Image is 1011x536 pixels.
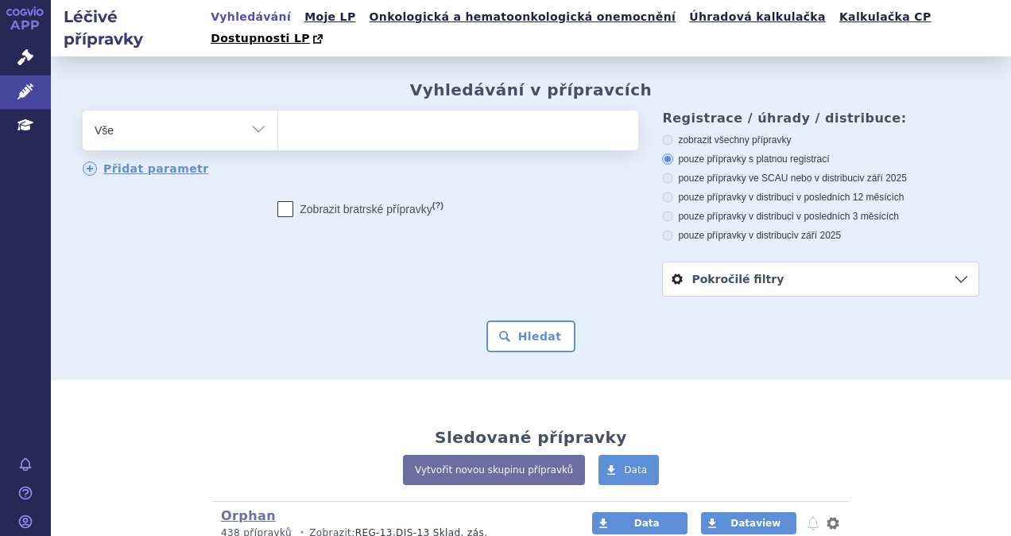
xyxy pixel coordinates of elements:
h2: Sledované přípravky [435,428,627,447]
a: Onkologická a hematoonkologická onemocnění [365,6,681,28]
span: Data [624,464,647,476]
span: Dataview [730,518,781,529]
label: zobrazit všechny přípravky [662,134,979,146]
a: Vyhledávání [206,6,296,28]
h2: Léčivé přípravky [51,6,206,50]
button: Hledat [486,320,576,352]
a: Úhradová kalkulačka [684,6,831,28]
label: pouze přípravky v distribuci v posledních 12 měsících [662,191,979,204]
a: Data [592,512,688,534]
a: Vytvořit novou skupinu přípravků [403,455,585,485]
a: Data [598,455,659,485]
a: Dostupnosti LP [206,28,331,50]
button: nastavení [825,514,841,533]
label: pouze přípravky v distribuci v posledních 3 měsících [662,210,979,223]
label: pouze přípravky s platnou registrací [662,153,979,165]
h3: Registrace / úhrady / distribuce: [662,111,979,126]
span: Dostupnosti LP [211,32,310,45]
button: notifikace [805,514,821,533]
a: Přidat parametr [83,161,209,176]
a: Orphan [221,508,276,523]
label: Zobrazit bratrské přípravky [277,201,444,217]
label: pouze přípravky v distribuci [662,229,979,242]
abbr: (?) [432,200,444,211]
label: pouze přípravky ve SCAU nebo v distribuci [662,172,979,184]
a: Dataview [701,512,796,534]
span: v září 2025 [794,230,841,241]
a: Moje LP [300,6,360,28]
a: Pokročilé filtry [663,262,978,296]
h2: Vyhledávání v přípravcích [410,80,653,99]
span: Data [634,518,660,529]
span: v září 2025 [859,173,906,184]
a: Kalkulačka CP [835,6,936,28]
